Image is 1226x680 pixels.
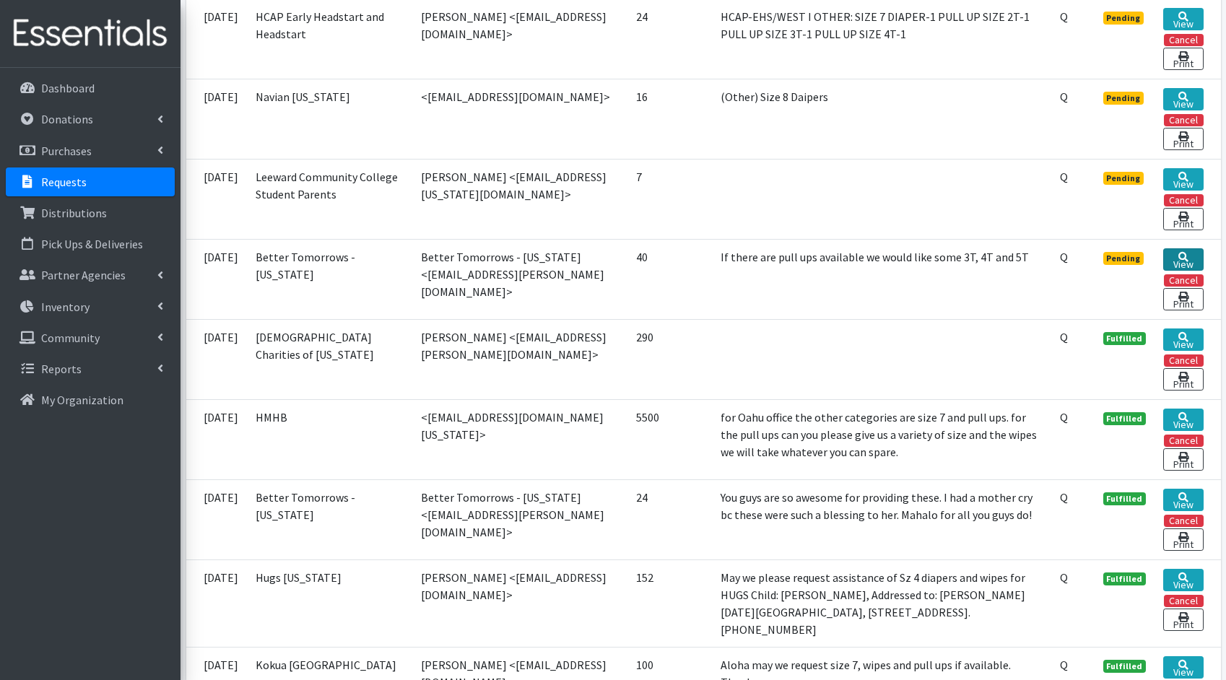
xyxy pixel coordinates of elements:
[247,239,412,319] td: Better Tomorrows - [US_STATE]
[1163,489,1203,511] a: View
[247,479,412,559] td: Better Tomorrows - [US_STATE]
[247,79,412,159] td: Navian [US_STATE]
[6,199,175,227] a: Distributions
[1103,412,1147,425] span: Fulfilled
[247,159,412,239] td: Leeward Community College Student Parents
[41,81,95,95] p: Dashboard
[6,292,175,321] a: Inventory
[6,230,175,258] a: Pick Ups & Deliveries
[1164,435,1204,447] button: Cancel
[1060,250,1068,264] abbr: Quantity
[1103,572,1147,585] span: Fulfilled
[186,159,247,239] td: [DATE]
[41,112,93,126] p: Donations
[1163,88,1203,110] a: View
[1164,114,1204,126] button: Cancel
[41,393,123,407] p: My Organization
[41,331,100,345] p: Community
[1103,332,1147,345] span: Fulfilled
[41,144,92,158] p: Purchases
[1060,490,1068,505] abbr: Quantity
[1103,492,1147,505] span: Fulfilled
[627,479,712,559] td: 24
[186,479,247,559] td: [DATE]
[1103,92,1144,105] span: Pending
[247,559,412,647] td: Hugs [US_STATE]
[6,105,175,134] a: Donations
[712,79,1051,159] td: (Other) Size 8 Daipers
[186,399,247,479] td: [DATE]
[1103,12,1144,25] span: Pending
[41,175,87,189] p: Requests
[1164,354,1204,367] button: Cancel
[627,559,712,647] td: 152
[412,479,628,559] td: Better Tomorrows - [US_STATE] <[EMAIL_ADDRESS][PERSON_NAME][DOMAIN_NAME]>
[6,385,175,414] a: My Organization
[1060,410,1068,424] abbr: Quantity
[1163,368,1203,391] a: Print
[41,237,143,251] p: Pick Ups & Deliveries
[1060,658,1068,672] abbr: Quantity
[1060,330,1068,344] abbr: Quantity
[627,79,712,159] td: 16
[6,9,175,58] img: HumanEssentials
[1163,8,1203,30] a: View
[1163,128,1203,150] a: Print
[412,159,628,239] td: [PERSON_NAME] <[EMAIL_ADDRESS][US_STATE][DOMAIN_NAME]>
[1163,409,1203,431] a: View
[412,239,628,319] td: Better Tomorrows - [US_STATE] <[EMAIL_ADDRESS][PERSON_NAME][DOMAIN_NAME]>
[1060,570,1068,585] abbr: Quantity
[41,300,90,314] p: Inventory
[6,136,175,165] a: Purchases
[41,206,107,220] p: Distributions
[186,319,247,399] td: [DATE]
[186,239,247,319] td: [DATE]
[6,167,175,196] a: Requests
[1164,595,1204,607] button: Cancel
[627,399,712,479] td: 5500
[1163,528,1203,551] a: Print
[627,159,712,239] td: 7
[1163,288,1203,310] a: Print
[6,354,175,383] a: Reports
[1103,172,1144,185] span: Pending
[186,559,247,647] td: [DATE]
[627,319,712,399] td: 290
[412,559,628,647] td: [PERSON_NAME] <[EMAIL_ADDRESS][DOMAIN_NAME]>
[41,362,82,376] p: Reports
[247,399,412,479] td: HMHB
[1164,274,1204,287] button: Cancel
[712,399,1051,479] td: for Oahu office the other categories are size 7 and pull ups. for the pull ups can you please giv...
[1103,660,1147,673] span: Fulfilled
[1060,90,1068,104] abbr: Quantity
[1163,656,1203,679] a: View
[412,79,628,159] td: <[EMAIL_ADDRESS][DOMAIN_NAME]>
[712,479,1051,559] td: You guys are so awesome for providing these. I had a mother cry bc these were such a blessing to ...
[1060,170,1068,184] abbr: Quantity
[6,74,175,103] a: Dashboard
[1163,328,1203,351] a: View
[1163,248,1203,271] a: View
[1163,168,1203,191] a: View
[712,239,1051,319] td: If there are pull ups available we would like some 3T, 4T and 5T
[412,399,628,479] td: <[EMAIL_ADDRESS][DOMAIN_NAME][US_STATE]>
[1163,569,1203,591] a: View
[1163,448,1203,471] a: Print
[6,261,175,289] a: Partner Agencies
[1163,208,1203,230] a: Print
[1103,252,1144,265] span: Pending
[186,79,247,159] td: [DATE]
[1163,609,1203,631] a: Print
[712,559,1051,647] td: May we please request assistance of Sz 4 diapers and wipes for HUGS Child: [PERSON_NAME], Address...
[41,268,126,282] p: Partner Agencies
[1164,34,1204,46] button: Cancel
[1164,194,1204,206] button: Cancel
[627,239,712,319] td: 40
[6,323,175,352] a: Community
[1164,515,1204,527] button: Cancel
[1060,9,1068,24] abbr: Quantity
[247,319,412,399] td: [DEMOGRAPHIC_DATA] Charities of [US_STATE]
[412,319,628,399] td: [PERSON_NAME] <[EMAIL_ADDRESS][PERSON_NAME][DOMAIN_NAME]>
[1163,48,1203,70] a: Print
